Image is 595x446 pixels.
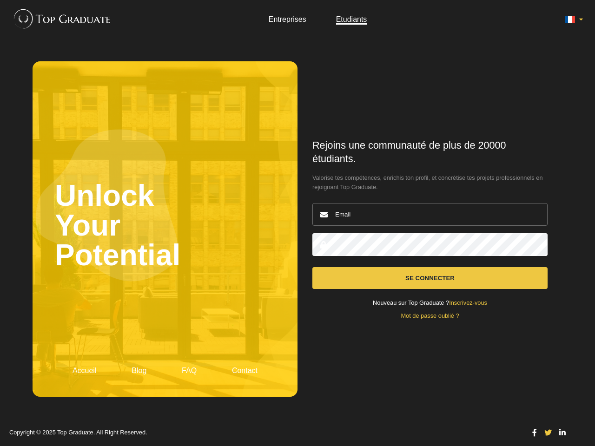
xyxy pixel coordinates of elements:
div: Nouveau sur Top Graduate ? [312,300,548,306]
a: Etudiants [336,15,367,23]
span: Valorise tes compétences, enrichis ton profil, et concrétise tes projets professionnels en rejoig... [312,173,548,192]
a: FAQ [182,367,197,374]
h2: Unlock Your Potential [55,84,275,367]
input: Email [312,203,548,226]
p: Copyright © 2025 Top Graduate. All Right Reserved. [9,430,522,436]
a: Contact [232,367,258,374]
a: Mot de passe oublié ? [401,312,459,319]
button: Se connecter [312,267,548,289]
a: Blog [132,367,146,374]
img: Top Graduate [9,5,111,33]
h1: Rejoins une communauté de plus de 20000 étudiants. [312,139,548,166]
a: Accueil [73,367,97,374]
a: Inscrivez-vous [449,299,487,306]
a: Entreprises [269,15,306,23]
